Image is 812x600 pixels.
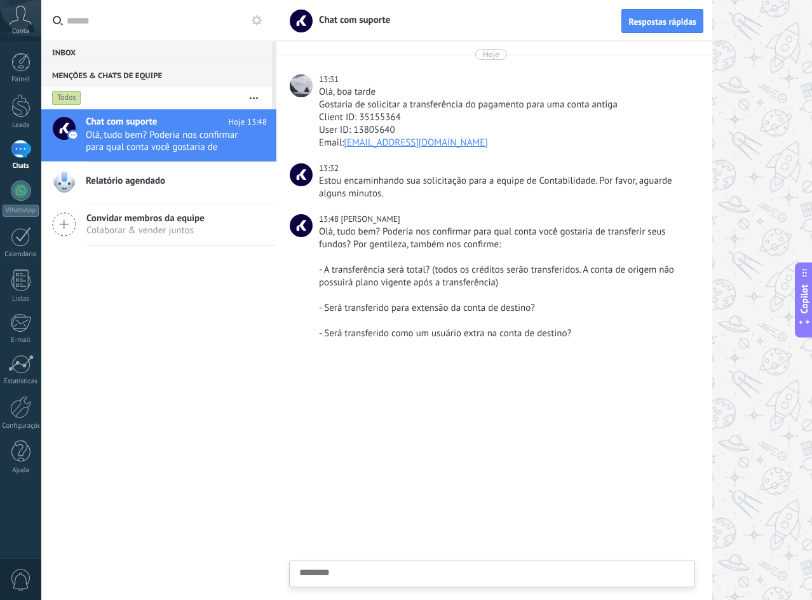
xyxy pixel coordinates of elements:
[621,9,703,33] button: Respostas rápidas
[3,422,39,430] div: Configurações
[3,467,39,475] div: Ajuda
[319,302,693,315] div: - Será transferido para extensão da conta de destino?
[86,224,205,236] span: Colaborar & vender juntos
[319,111,693,124] div: Client ID: 35155364
[86,212,205,224] span: Convidar membros da equipe
[86,116,157,128] span: Chat com suporte
[3,250,39,259] div: Calendário
[3,336,39,344] div: E-mail
[311,14,390,26] span: Chat com suporte
[229,116,267,128] span: Hoje 13:48
[86,129,243,153] span: Olá, tudo bem? Poderia nos confirmar para qual conta você gostaria de transferir seus fundos? Por...
[344,137,488,149] a: [EMAIL_ADDRESS][DOMAIN_NAME]
[290,74,313,97] span: Roberta Rocha
[319,162,341,175] div: 13:32
[41,109,276,161] a: Chat com suporte Hoje 13:48 Olá, tudo bem? Poderia nos confirmar para qual conta você gostaria de...
[41,64,272,86] div: Menções & Chats de equipe
[86,175,165,187] span: Relatório agendado
[319,213,341,226] div: 13:48
[290,214,313,237] span: Cid D.
[319,124,693,137] div: User ID: 13805640
[319,226,693,251] div: Olá, tudo bem? Poderia nos confirmar para qual conta você gostaria de transferir seus fundos? Por...
[12,27,29,36] span: Conta
[3,121,39,130] div: Leads
[3,378,39,386] div: Estatísticas
[319,137,693,149] div: Email:
[319,327,693,340] div: - Será transferido como um usuário extra na conta de destino?
[319,99,693,111] div: Gostaria de solicitar a transferência do pagamento para uma conta antiga
[240,86,267,109] button: Mais
[798,285,811,314] span: Copilot
[319,86,693,99] div: Olá, boa tarde
[319,73,341,86] div: 13:31
[483,49,499,60] div: Hoje
[319,175,693,200] div: Estou encaminhando sua solicitação para a equipe de Contabilidade. Por favor, aguarde alguns minu...
[3,205,39,217] div: WhatsApp
[319,264,693,289] div: - A transferência será total? (todos os créditos serão transferidos. A conta de origem não possui...
[41,41,272,64] div: Inbox
[341,214,400,224] span: Cid D.
[3,295,39,303] div: Listas
[290,163,313,186] span: Chat com suporte
[628,17,696,26] span: Respostas rápidas
[52,90,81,106] div: Todos
[3,76,39,84] div: Painel
[3,162,39,170] div: Chats
[41,162,276,203] a: Relatório agendado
